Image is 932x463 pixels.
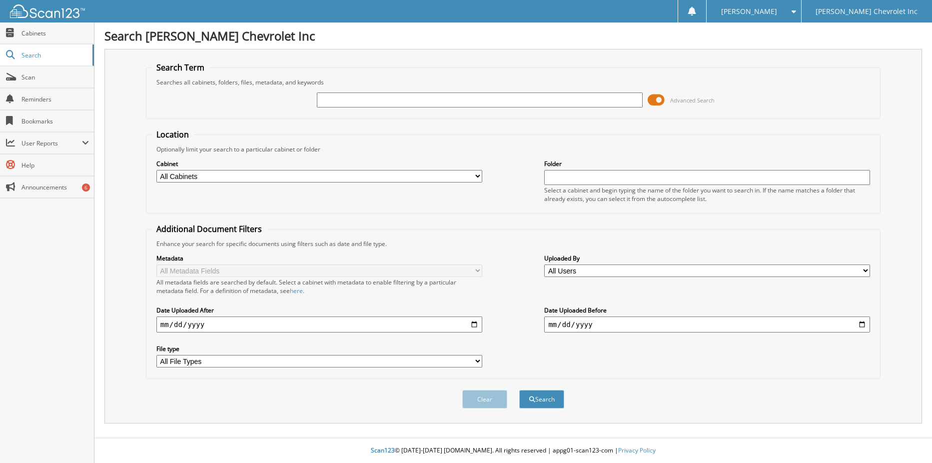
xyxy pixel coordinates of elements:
[151,129,194,140] legend: Location
[156,306,482,314] label: Date Uploaded After
[371,446,395,454] span: Scan123
[156,316,482,332] input: start
[10,4,85,18] img: scan123-logo-white.svg
[156,254,482,262] label: Metadata
[156,159,482,168] label: Cabinet
[462,390,507,408] button: Clear
[721,8,777,14] span: [PERSON_NAME]
[151,223,267,234] legend: Additional Document Filters
[21,29,89,37] span: Cabinets
[21,161,89,169] span: Help
[544,306,870,314] label: Date Uploaded Before
[544,316,870,332] input: end
[151,145,875,153] div: Optionally limit your search to a particular cabinet or folder
[290,286,303,295] a: here
[544,254,870,262] label: Uploaded By
[21,51,87,59] span: Search
[156,278,482,295] div: All metadata fields are searched by default. Select a cabinet with metadata to enable filtering b...
[151,62,209,73] legend: Search Term
[544,186,870,203] div: Select a cabinet and begin typing the name of the folder you want to search in. If the name match...
[104,27,922,44] h1: Search [PERSON_NAME] Chevrolet Inc
[670,96,715,104] span: Advanced Search
[21,73,89,81] span: Scan
[618,446,656,454] a: Privacy Policy
[21,117,89,125] span: Bookmarks
[151,78,875,86] div: Searches all cabinets, folders, files, metadata, and keywords
[21,183,89,191] span: Announcements
[82,183,90,191] div: 6
[544,159,870,168] label: Folder
[156,344,482,353] label: File type
[94,438,932,463] div: © [DATE]-[DATE] [DOMAIN_NAME]. All rights reserved | appg01-scan123-com |
[151,239,875,248] div: Enhance your search for specific documents using filters such as date and file type.
[519,390,564,408] button: Search
[816,8,918,14] span: [PERSON_NAME] Chevrolet Inc
[21,139,82,147] span: User Reports
[21,95,89,103] span: Reminders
